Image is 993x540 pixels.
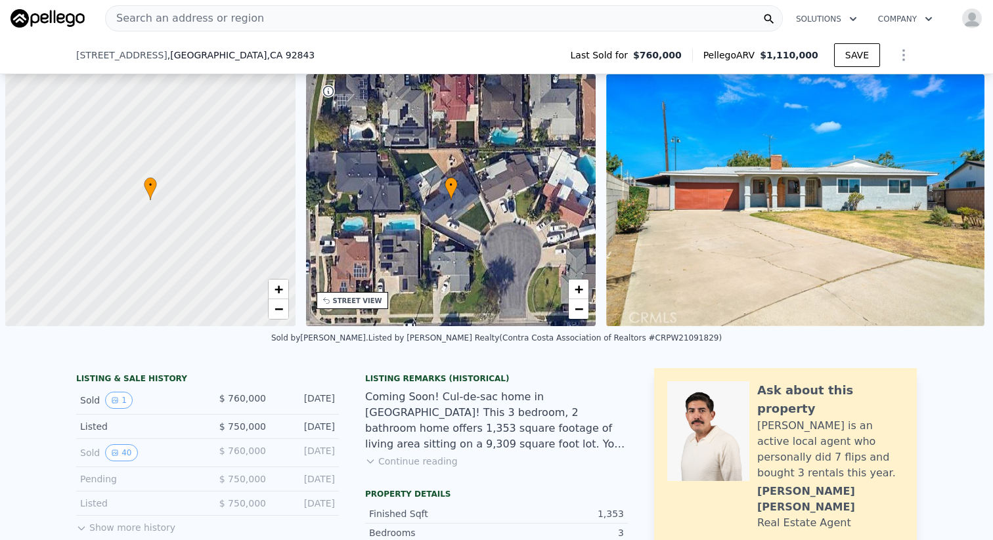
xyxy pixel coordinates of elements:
div: STREET VIEW [333,296,382,306]
div: Listed by [PERSON_NAME] Realty (Contra Costa Association of Realtors #CRPW21091829) [368,333,722,343]
div: Listed [80,420,197,433]
div: Finished Sqft [369,507,496,520]
div: Pending [80,472,197,486]
span: − [274,301,282,317]
span: + [575,281,583,297]
a: Zoom in [269,280,288,299]
div: [DATE] [276,392,335,409]
span: − [575,301,583,317]
div: Sold [80,392,197,409]
div: [DATE] [276,420,335,433]
span: • [144,179,157,191]
button: Show Options [891,42,917,68]
div: Property details [365,489,628,499]
div: LISTING & SALE HISTORY [76,373,339,386]
div: Sold [80,444,197,461]
span: $ 750,000 [219,421,266,432]
div: Real Estate Agent [757,515,851,531]
img: avatar [961,8,982,29]
div: 1,353 [496,507,624,520]
a: Zoom out [269,299,288,319]
img: Sale: 166486730 Parcel: 63750790 [606,74,984,326]
span: Last Sold for [571,49,634,62]
div: Coming Soon! Cul-de-sac home in [GEOGRAPHIC_DATA]! This 3 bedroom, 2 bathroom home offers 1,353 s... [365,389,628,452]
span: [STREET_ADDRESS] [76,49,167,62]
span: $ 750,000 [219,498,266,509]
div: 3 [496,526,624,539]
div: Listed [80,497,197,510]
span: , CA 92843 [267,50,315,60]
span: • [445,179,458,191]
span: , [GEOGRAPHIC_DATA] [167,49,315,62]
span: $ 760,000 [219,446,266,456]
button: View historical data [105,444,137,461]
div: [PERSON_NAME] [PERSON_NAME] [757,484,904,515]
div: • [445,177,458,200]
span: Pellego ARV [703,49,761,62]
span: $760,000 [633,49,682,62]
div: Listing Remarks (Historical) [365,373,628,384]
button: Continue reading [365,455,458,468]
div: Sold by [PERSON_NAME] . [271,333,368,343]
button: Show more history [76,516,175,534]
button: Company [868,7,943,31]
div: • [144,177,157,200]
span: + [274,281,282,297]
div: [PERSON_NAME] is an active local agent who personally did 7 flips and bought 3 rentals this year. [757,418,904,481]
span: $1,110,000 [760,50,818,60]
a: Zoom in [569,280,588,299]
div: [DATE] [276,497,335,510]
span: $ 750,000 [219,474,266,484]
div: Bedrooms [369,526,496,539]
span: Search an address or region [106,10,264,26]
button: View historical data [105,392,133,409]
button: Solutions [785,7,868,31]
img: Pellego [11,9,85,28]
button: SAVE [834,43,880,67]
div: Ask about this property [757,381,904,418]
a: Zoom out [569,299,588,319]
div: [DATE] [276,472,335,486]
div: [DATE] [276,444,335,461]
span: $ 760,000 [219,393,266,404]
